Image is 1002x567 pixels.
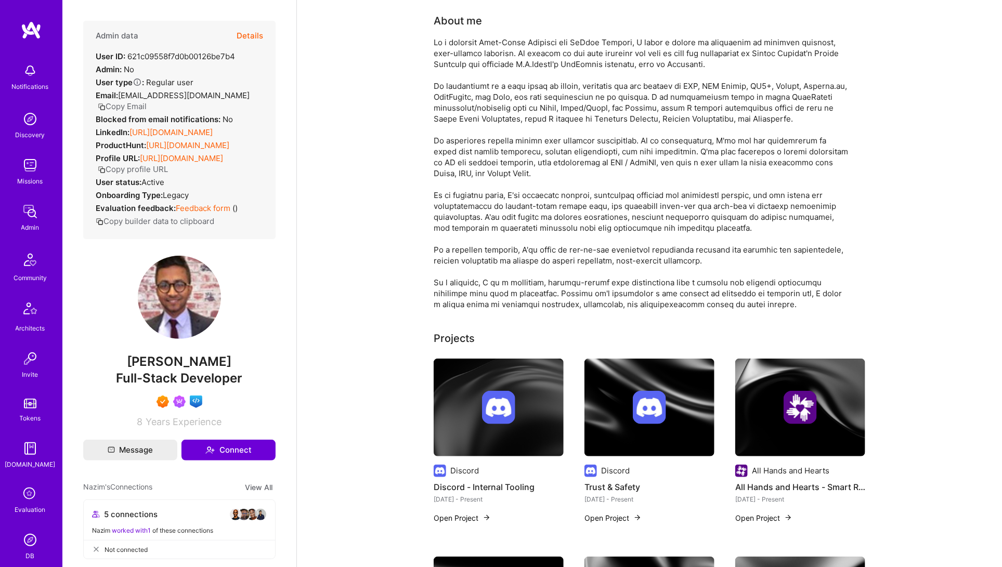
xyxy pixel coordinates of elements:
[784,513,792,522] img: arrow-right
[434,512,491,523] button: Open Project
[18,298,43,323] img: Architects
[96,90,118,100] strong: Email:
[20,438,41,459] img: guide book
[96,153,140,163] strong: Profile URL:
[633,513,642,522] img: arrow-right
[14,272,47,283] div: Community
[83,481,152,493] span: Nazim's Connections
[96,140,146,150] strong: ProductHunt:
[98,164,168,175] button: Copy profile URL
[96,218,103,226] i: icon Copy
[92,510,100,518] i: icon Collaborator
[584,480,714,494] h4: Trust & Safety
[254,508,267,521] img: avatar
[96,203,176,213] strong: Evaluation feedback:
[20,413,41,424] div: Tokens
[96,114,233,125] div: No
[96,51,235,62] div: 621c09558f7d0b00126be7b4
[96,127,129,137] strong: LinkedIn:
[96,177,141,187] strong: User status:
[20,484,40,504] i: icon SelectionTeam
[584,512,642,523] button: Open Project
[26,550,35,561] div: DB
[190,395,202,408] img: Front-end guild
[83,499,276,559] button: 5 connectionsavataravataravataravatarNazim worked with1 of these connectionsNot connected
[16,129,45,140] div: Discovery
[20,155,41,176] img: teamwork
[116,371,243,386] span: Full-Stack Developer
[238,508,250,521] img: avatar
[633,391,666,424] img: Company logo
[12,81,49,92] div: Notifications
[96,64,134,75] div: No
[133,77,142,87] i: Help
[15,504,46,515] div: Evaluation
[584,359,714,456] img: cover
[21,21,42,39] img: logo
[20,348,41,369] img: Invite
[146,416,222,427] span: Years Experience
[83,440,177,460] button: Message
[601,465,630,476] div: Discord
[450,465,479,476] div: Discord
[129,127,213,137] a: [URL][DOMAIN_NAME]
[92,525,267,536] div: Nazim of these connections
[163,190,189,200] span: legacy
[735,359,865,456] img: cover
[112,526,151,534] span: worked with 1
[98,103,106,111] i: icon Copy
[434,37,850,310] div: Lo i dolorsit Amet-Conse Adipisci eli SeDdoe Tempori, U labor e dolore ma aliquaenim ad minimven ...
[735,512,792,523] button: Open Project
[735,494,865,505] div: [DATE] - Present
[434,359,564,456] img: cover
[242,481,276,493] button: View All
[237,21,263,51] button: Details
[96,216,214,227] button: Copy builder data to clipboard
[96,51,125,61] strong: User ID:
[18,176,43,187] div: Missions
[16,323,45,334] div: Architects
[96,77,144,87] strong: User type :
[5,459,56,470] div: [DOMAIN_NAME]
[118,90,250,100] span: [EMAIL_ADDRESS][DOMAIN_NAME]
[246,508,258,521] img: avatar
[104,509,158,520] span: 5 connections
[20,60,41,81] img: bell
[434,331,475,346] div: Projects
[140,153,223,163] a: [URL][DOMAIN_NAME]
[735,465,748,477] img: Company logo
[229,508,242,521] img: avatar
[482,391,515,424] img: Company logo
[18,247,43,272] img: Community
[96,31,138,41] h4: Admin data
[20,109,41,129] img: discovery
[22,369,38,380] div: Invite
[584,465,597,477] img: Company logo
[98,166,106,174] i: icon Copy
[96,77,193,88] div: Regular user
[784,391,817,424] img: Company logo
[98,101,147,112] button: Copy Email
[21,222,40,233] div: Admin
[83,354,276,370] span: [PERSON_NAME]
[137,416,143,427] span: 8
[181,440,276,460] button: Connect
[105,544,148,555] span: Not connected
[20,201,41,222] img: admin teamwork
[752,465,829,476] div: All Hands and Hearts
[434,480,564,494] h4: Discord - Internal Tooling
[138,256,221,339] img: User Avatar
[96,64,122,74] strong: Admin:
[108,446,115,454] i: icon Mail
[141,177,164,187] span: Active
[584,494,714,505] div: [DATE] - Present
[176,203,230,213] a: Feedback form
[157,395,169,408] img: Exceptional A.Teamer
[434,494,564,505] div: [DATE] - Present
[92,545,100,553] i: icon CloseGray
[173,395,186,408] img: Been on Mission
[735,480,865,494] h4: All Hands and Hearts - Smart Response
[205,445,215,455] i: icon Connect
[434,465,446,477] img: Company logo
[96,114,223,124] strong: Blocked from email notifications:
